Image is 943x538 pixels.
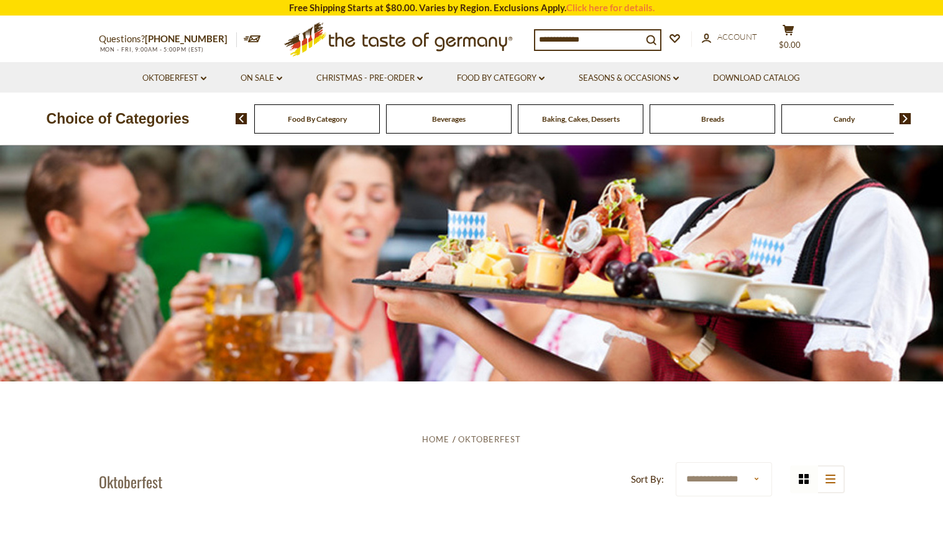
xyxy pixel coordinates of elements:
[241,71,282,85] a: On Sale
[236,113,247,124] img: previous arrow
[702,30,757,44] a: Account
[631,472,664,487] label: Sort By:
[316,71,423,85] a: Christmas - PRE-ORDER
[899,113,911,124] img: next arrow
[99,46,205,53] span: MON - FRI, 9:00AM - 5:00PM (EST)
[713,71,800,85] a: Download Catalog
[779,40,801,50] span: $0.00
[457,71,545,85] a: Food By Category
[579,71,679,85] a: Seasons & Occasions
[770,24,807,55] button: $0.00
[701,114,724,124] a: Breads
[145,33,228,44] a: [PHONE_NUMBER]
[288,114,347,124] a: Food By Category
[432,114,466,124] a: Beverages
[99,472,162,491] h1: Oktoberfest
[717,32,757,42] span: Account
[542,114,620,124] a: Baking, Cakes, Desserts
[566,2,655,13] a: Click here for details.
[834,114,855,124] a: Candy
[458,434,521,444] a: Oktoberfest
[422,434,449,444] a: Home
[99,31,237,47] p: Questions?
[142,71,206,85] a: Oktoberfest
